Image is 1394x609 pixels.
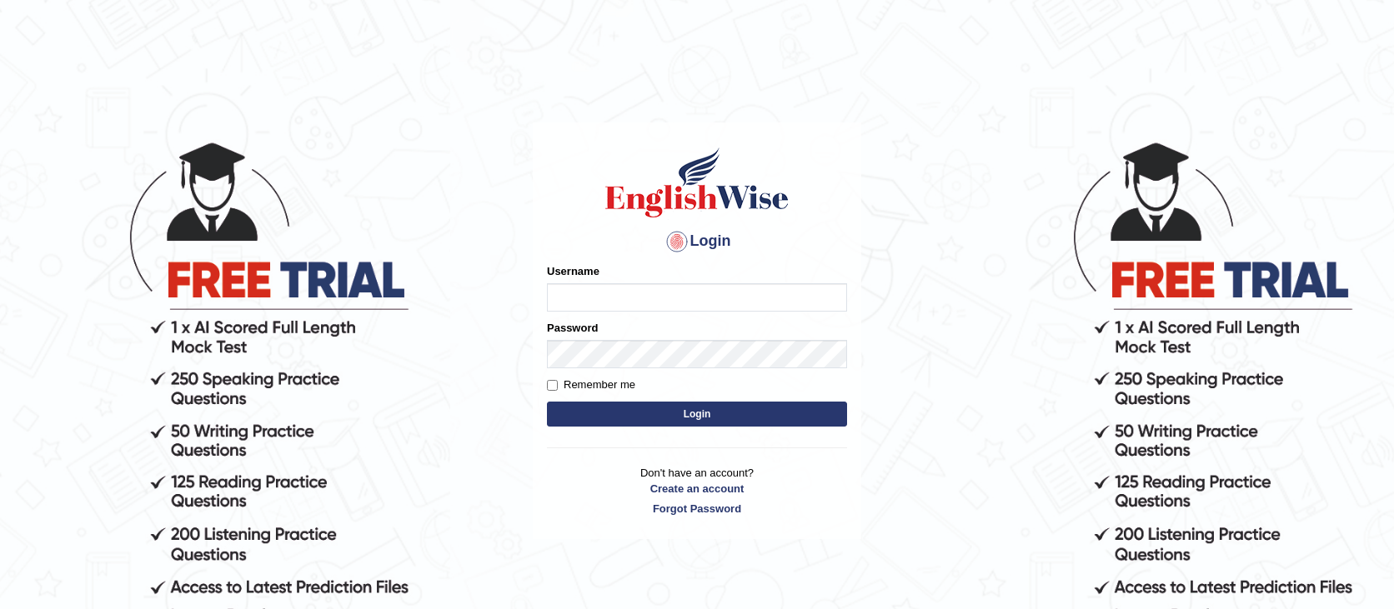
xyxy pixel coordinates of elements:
[547,320,598,336] label: Password
[547,402,847,427] button: Login
[602,145,792,220] img: Logo of English Wise sign in for intelligent practice with AI
[547,228,847,255] h4: Login
[547,377,635,393] label: Remember me
[547,380,558,391] input: Remember me
[547,501,847,517] a: Forgot Password
[547,465,847,517] p: Don't have an account?
[547,481,847,497] a: Create an account
[547,263,599,279] label: Username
